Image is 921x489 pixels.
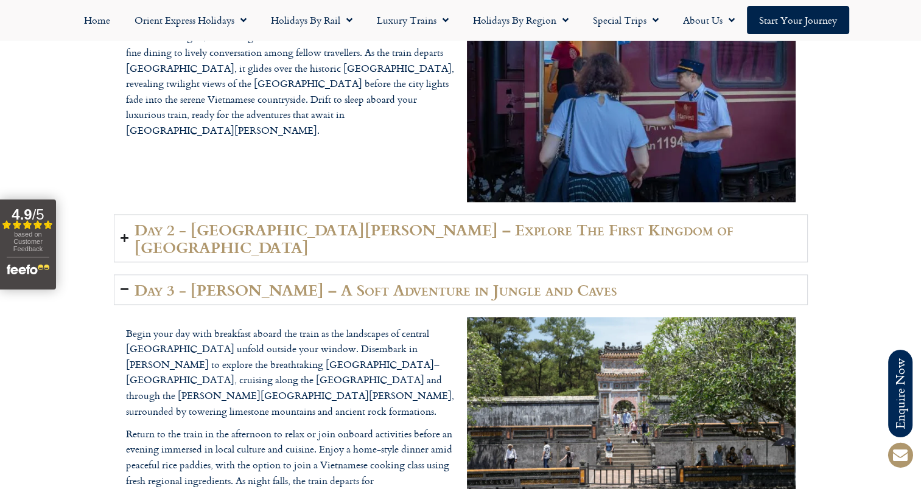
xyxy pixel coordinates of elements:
[72,6,122,34] a: Home
[581,6,671,34] a: Special Trips
[135,221,801,255] h2: Day 2 - [GEOGRAPHIC_DATA][PERSON_NAME] – Explore The First Kingdom of [GEOGRAPHIC_DATA]
[122,6,259,34] a: Orient Express Holidays
[126,326,455,420] p: Begin your day with breakfast aboard the train as the landscapes of central [GEOGRAPHIC_DATA] unf...
[135,281,617,298] h2: Day 3 - [PERSON_NAME] – A Soft Adventure in Jungle and Caves
[114,274,808,305] summary: Day 3 - [PERSON_NAME] – A Soft Adventure in Jungle and Caves
[6,6,915,34] nav: Menu
[747,6,849,34] a: Start your Journey
[671,6,747,34] a: About Us
[114,214,808,262] summary: Day 2 - [GEOGRAPHIC_DATA][PERSON_NAME] – Explore The First Kingdom of [GEOGRAPHIC_DATA]
[461,6,581,34] a: Holidays by Region
[259,6,365,34] a: Holidays by Rail
[365,6,461,34] a: Luxury Trains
